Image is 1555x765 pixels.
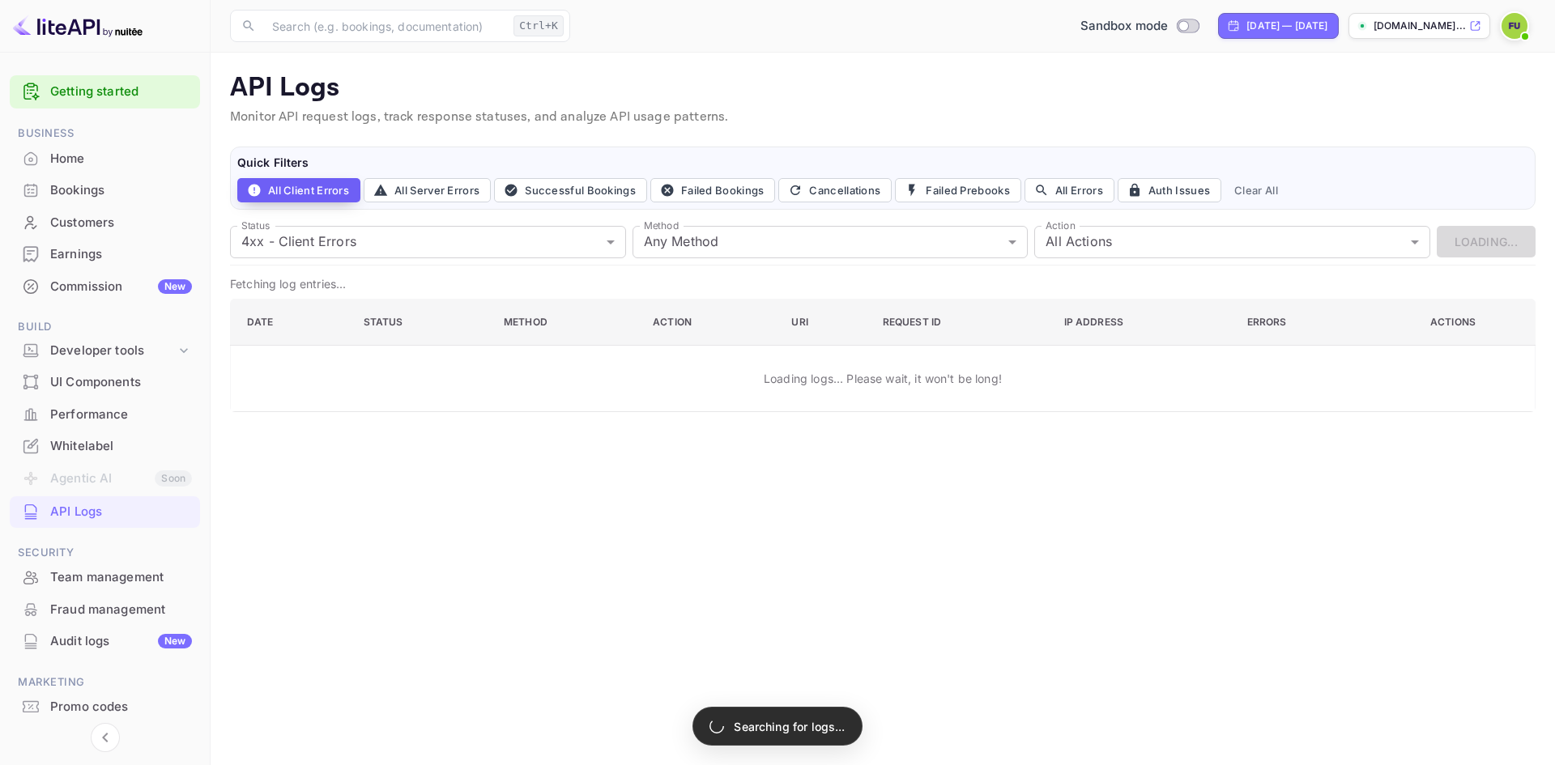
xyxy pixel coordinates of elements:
[1046,219,1076,232] label: Action
[230,226,626,258] div: 4xx - Client Errors
[50,632,192,651] div: Audit logs
[50,503,192,521] div: API Logs
[50,373,192,392] div: UI Components
[351,299,491,345] th: Status
[364,178,491,202] button: All Server Errors
[1374,19,1466,33] p: [DOMAIN_NAME]...
[491,299,640,345] th: Method
[10,367,200,397] a: UI Components
[237,154,1528,172] h6: Quick Filters
[764,370,1002,387] p: Loading logs... Please wait, it won't be long!
[50,150,192,168] div: Home
[10,271,200,303] div: CommissionNew
[10,175,200,206] div: Bookings
[1034,226,1430,258] div: All Actions
[10,143,200,175] div: Home
[50,342,176,360] div: Developer tools
[50,245,192,264] div: Earnings
[1234,299,1374,345] th: Errors
[1118,178,1221,202] button: Auth Issues
[513,15,564,36] div: Ctrl+K
[10,143,200,173] a: Home
[50,698,192,716] div: Promo codes
[1228,178,1284,202] button: Clear All
[10,239,200,269] a: Earnings
[10,207,200,239] div: Customers
[10,496,200,526] a: API Logs
[50,83,192,101] a: Getting started
[10,691,200,723] div: Promo codes
[50,601,192,619] div: Fraud management
[494,178,647,202] button: Successful Bookings
[10,496,200,528] div: API Logs
[10,175,200,205] a: Bookings
[10,207,200,237] a: Customers
[50,568,192,587] div: Team management
[50,406,192,424] div: Performance
[10,399,200,431] div: Performance
[50,181,192,200] div: Bookings
[10,399,200,429] a: Performance
[870,299,1051,345] th: Request ID
[230,275,1536,292] p: Fetching log entries...
[10,594,200,624] a: Fraud management
[640,299,778,345] th: Action
[10,431,200,462] div: Whitelabel
[262,10,507,42] input: Search (e.g. bookings, documentation)
[1025,178,1114,202] button: All Errors
[1051,299,1234,345] th: IP Address
[50,278,192,296] div: Commission
[10,691,200,721] a: Promo codes
[1246,19,1327,33] div: [DATE] — [DATE]
[734,718,845,735] p: Searching for logs...
[50,437,192,456] div: Whitelabel
[10,544,200,562] span: Security
[778,178,892,202] button: Cancellations
[644,219,679,232] label: Method
[10,594,200,626] div: Fraud management
[10,562,200,593] div: Team management
[650,178,776,202] button: Failed Bookings
[10,318,200,336] span: Build
[633,226,1029,258] div: Any Method
[230,108,1536,127] p: Monitor API request logs, track response statuses, and analyze API usage patterns.
[10,626,200,656] a: Audit logsNew
[230,72,1536,104] p: API Logs
[241,219,270,232] label: Status
[10,75,200,108] div: Getting started
[13,13,143,39] img: LiteAPI logo
[1374,299,1535,345] th: Actions
[1074,17,1206,36] div: Switch to Production mode
[10,367,200,398] div: UI Components
[10,562,200,592] a: Team management
[158,634,192,648] div: New
[895,178,1021,202] button: Failed Prebooks
[10,239,200,270] div: Earnings
[10,337,200,365] div: Developer tools
[1502,13,1527,39] img: Feot1000 User
[10,431,200,461] a: Whitelabel
[91,723,120,752] button: Collapse navigation
[231,299,351,345] th: Date
[10,271,200,301] a: CommissionNew
[158,279,192,294] div: New
[10,125,200,142] span: Business
[50,214,192,232] div: Customers
[1080,17,1169,36] span: Sandbox mode
[237,178,360,202] button: All Client Errors
[10,626,200,657] div: Audit logsNew
[778,299,869,345] th: URI
[10,674,200,691] span: Marketing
